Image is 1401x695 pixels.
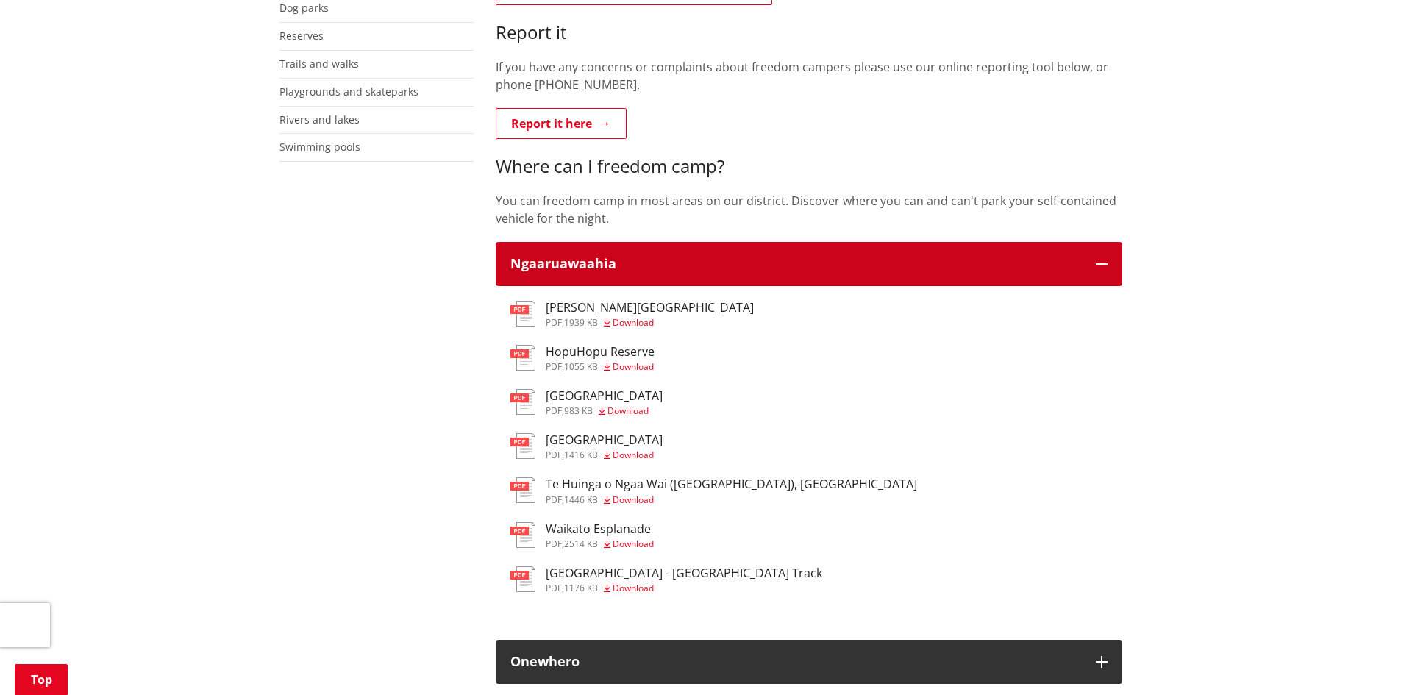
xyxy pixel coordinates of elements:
[510,522,535,548] img: document-pdf.svg
[279,57,359,71] a: Trails and walks
[510,433,535,459] img: document-pdf.svg
[564,360,598,373] span: 1055 KB
[607,404,649,417] span: Download
[279,140,360,154] a: Swimming pools
[546,566,822,580] h3: [GEOGRAPHIC_DATA] - [GEOGRAPHIC_DATA] Track
[564,538,598,550] span: 2514 KB
[546,477,917,491] h3: Te Huinga o Ngaa Wai ([GEOGRAPHIC_DATA]), [GEOGRAPHIC_DATA]
[510,301,535,327] img: document-pdf.svg
[510,433,663,460] a: [GEOGRAPHIC_DATA] pdf,1416 KB Download
[546,316,562,329] span: pdf
[15,664,68,695] a: Top
[546,496,917,505] div: ,
[613,582,654,594] span: Download
[613,360,654,373] span: Download
[510,389,535,415] img: document-pdf.svg
[546,582,562,594] span: pdf
[279,1,329,15] a: Dog parks
[546,584,822,593] div: ,
[564,493,598,506] span: 1446 KB
[510,345,655,371] a: HopuHopu Reserve pdf,1055 KB Download
[564,404,593,417] span: 983 KB
[546,540,654,549] div: ,
[510,655,1081,669] div: Onewhero
[613,449,654,461] span: Download
[546,493,562,506] span: pdf
[546,318,754,327] div: ,
[279,29,324,43] a: Reserves
[546,345,655,359] h3: HopuHopu Reserve
[510,566,535,592] img: document-pdf.svg
[1333,633,1386,686] iframe: Messenger Launcher
[546,389,663,403] h3: [GEOGRAPHIC_DATA]
[510,522,654,549] a: Waikato Esplanade pdf,2514 KB Download
[496,58,1122,93] p: If you have any concerns or complaints about freedom campers please use our online reporting tool...
[546,433,663,447] h3: [GEOGRAPHIC_DATA]
[546,404,562,417] span: pdf
[279,85,418,99] a: Playgrounds and skateparks
[279,113,360,126] a: Rivers and lakes
[510,389,663,416] a: [GEOGRAPHIC_DATA] pdf,983 KB Download
[546,449,562,461] span: pdf
[546,538,562,550] span: pdf
[496,156,1122,177] h3: Where can I freedom camp?
[546,301,754,315] h3: [PERSON_NAME][GEOGRAPHIC_DATA]
[564,316,598,329] span: 1939 KB
[546,363,655,371] div: ,
[496,640,1122,684] button: Onewhero
[613,316,654,329] span: Download
[546,360,562,373] span: pdf
[510,477,535,503] img: document-pdf.svg
[510,345,535,371] img: document-pdf.svg
[496,108,627,139] a: Report it here
[496,242,1122,286] button: Ngaaruawaahia
[496,192,1122,227] p: You can freedom camp in most areas on our district. Discover where you can and can't park your se...
[564,582,598,594] span: 1176 KB
[510,477,917,504] a: Te Huinga o Ngaa Wai ([GEOGRAPHIC_DATA]), [GEOGRAPHIC_DATA] pdf,1446 KB Download
[564,449,598,461] span: 1416 KB
[546,407,663,416] div: ,
[496,22,1122,43] h3: Report it
[546,451,663,460] div: ,
[613,538,654,550] span: Download
[510,257,1081,271] div: Ngaaruawaahia
[546,522,654,536] h3: Waikato Esplanade
[510,301,754,327] a: [PERSON_NAME][GEOGRAPHIC_DATA] pdf,1939 KB Download
[510,566,822,593] a: [GEOGRAPHIC_DATA] - [GEOGRAPHIC_DATA] Track pdf,1176 KB Download
[613,493,654,506] span: Download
